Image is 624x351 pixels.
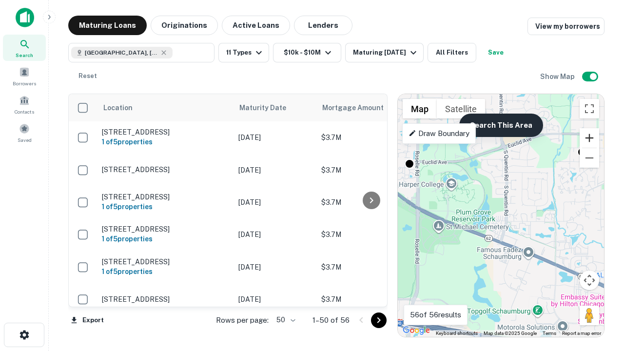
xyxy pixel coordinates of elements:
[353,47,419,58] div: Maturing [DATE]
[321,262,419,273] p: $3.7M
[234,94,316,121] th: Maturity Date
[3,91,46,117] a: Contacts
[18,136,32,144] span: Saved
[436,330,478,337] button: Keyboard shortcuts
[16,8,34,27] img: capitalize-icon.png
[410,309,461,321] p: 56 of 56 results
[480,43,511,62] button: Save your search to get updates of matches that match your search criteria.
[322,102,396,114] span: Mortgage Amount
[540,71,576,82] h6: Show Map
[400,324,432,337] a: Open this area in Google Maps (opens a new window)
[102,136,229,147] h6: 1 of 5 properties
[400,324,432,337] img: Google
[102,193,229,201] p: [STREET_ADDRESS]
[345,43,424,62] button: Maturing [DATE]
[238,132,312,143] p: [DATE]
[238,229,312,240] p: [DATE]
[321,197,419,208] p: $3.7M
[321,132,419,143] p: $3.7M
[102,234,229,244] h6: 1 of 5 properties
[437,99,485,118] button: Show satellite imagery
[102,257,229,266] p: [STREET_ADDRESS]
[580,271,599,290] button: Map camera controls
[484,331,537,336] span: Map data ©2025 Google
[3,63,46,89] a: Borrowers
[102,165,229,174] p: [STREET_ADDRESS]
[85,48,158,57] span: [GEOGRAPHIC_DATA], [GEOGRAPHIC_DATA]
[459,114,543,137] button: Search This Area
[238,262,312,273] p: [DATE]
[102,201,229,212] h6: 1 of 5 properties
[428,43,476,62] button: All Filters
[580,99,599,118] button: Toggle fullscreen view
[102,225,229,234] p: [STREET_ADDRESS]
[216,314,269,326] p: Rows per page:
[321,165,419,175] p: $3.7M
[312,314,350,326] p: 1–50 of 56
[222,16,290,35] button: Active Loans
[409,128,469,139] p: Draw Boundary
[403,99,437,118] button: Show street map
[239,102,299,114] span: Maturity Date
[238,294,312,305] p: [DATE]
[13,79,36,87] span: Borrowers
[16,51,33,59] span: Search
[398,94,604,337] div: 0 0
[68,16,147,35] button: Maturing Loans
[371,312,387,328] button: Go to next page
[575,273,624,320] iframe: Chat Widget
[321,294,419,305] p: $3.7M
[103,102,133,114] span: Location
[151,16,218,35] button: Originations
[97,94,234,121] th: Location
[562,331,601,336] a: Report a map error
[3,119,46,146] a: Saved
[294,16,352,35] button: Lenders
[218,43,269,62] button: 11 Types
[527,18,604,35] a: View my borrowers
[102,295,229,304] p: [STREET_ADDRESS]
[580,128,599,148] button: Zoom in
[3,35,46,61] a: Search
[102,266,229,277] h6: 1 of 5 properties
[273,43,341,62] button: $10k - $10M
[321,229,419,240] p: $3.7M
[72,66,103,86] button: Reset
[68,313,106,328] button: Export
[238,197,312,208] p: [DATE]
[102,128,229,136] p: [STREET_ADDRESS]
[15,108,34,116] span: Contacts
[543,331,556,336] a: Terms
[273,313,297,327] div: 50
[238,165,312,175] p: [DATE]
[580,148,599,168] button: Zoom out
[316,94,424,121] th: Mortgage Amount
